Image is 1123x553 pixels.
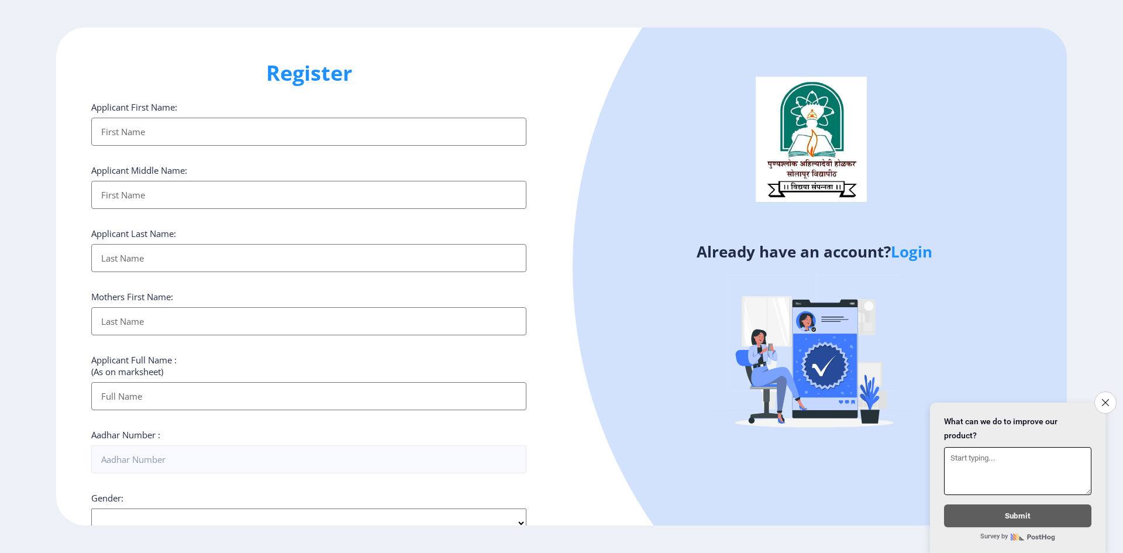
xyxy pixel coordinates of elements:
input: Last Name [91,244,526,272]
label: Applicant Last Name: [91,228,176,239]
label: Applicant Middle Name: [91,164,187,176]
input: Aadhar Number [91,445,526,473]
label: Applicant Full Name : (As on marksheet) [91,354,177,377]
label: Gender: [91,492,123,504]
img: logo [756,77,867,202]
h4: Already have an account? [570,242,1058,261]
label: Applicant First Name: [91,101,177,113]
a: Login [891,241,932,262]
label: Aadhar Number : [91,429,160,441]
input: Full Name [91,382,526,410]
h1: Register [91,59,526,87]
img: Verified-rafiki.svg [712,252,917,457]
input: Last Name [91,307,526,335]
label: Mothers First Name: [91,291,173,303]
input: First Name [91,181,526,209]
input: First Name [91,118,526,146]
